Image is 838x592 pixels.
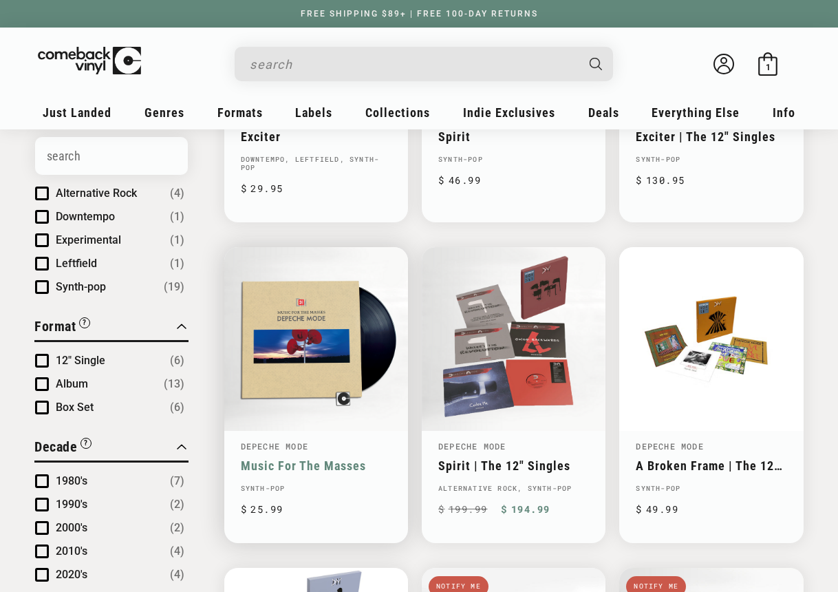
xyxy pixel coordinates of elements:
[250,50,576,78] input: search
[463,105,555,120] span: Indie Exclusives
[164,279,184,295] span: Number of products: (19)
[35,137,188,175] input: Search Options
[170,185,184,202] span: Number of products: (4)
[241,458,391,473] a: Music For The Masses
[56,354,105,367] span: 12" Single
[170,567,184,583] span: Number of products: (4)
[170,232,184,249] span: Number of products: (1)
[773,105,795,120] span: Info
[170,543,184,560] span: Number of products: (4)
[144,105,184,120] span: Genres
[56,401,94,414] span: Box Set
[34,438,77,455] span: Decade
[56,210,115,223] span: Downtempo
[365,105,430,120] span: Collections
[170,209,184,225] span: Number of products: (1)
[241,441,308,452] a: Depeche Mode
[56,545,87,558] span: 2010's
[295,105,332,120] span: Labels
[56,233,121,246] span: Experimental
[56,187,137,200] span: Alternative Rock
[34,318,76,335] span: Format
[170,255,184,272] span: Number of products: (1)
[56,377,88,390] span: Album
[578,47,615,81] button: Search
[636,458,786,473] a: A Broken Frame | The 12" Singles
[56,498,87,511] span: 1990's
[56,257,97,270] span: Leftfield
[438,441,506,452] a: Depeche Mode
[164,376,184,392] span: Number of products: (13)
[241,129,391,144] a: Exciter
[170,473,184,489] span: Number of products: (7)
[43,105,111,120] span: Just Landed
[652,105,740,120] span: Everything Else
[34,436,92,461] button: Filter by Decade
[438,129,589,144] a: Spirit
[287,9,552,19] a: FREE SHIPPING $89+ | FREE 100-DAY RETURNS
[588,105,619,120] span: Deals
[34,316,90,340] button: Filter by Format
[170,496,184,513] span: Number of products: (2)
[56,474,87,487] span: 1980's
[170,352,184,369] span: Number of products: (6)
[235,47,613,81] div: Search
[636,129,786,144] a: Exciter | The 12" Singles
[56,521,87,534] span: 2000's
[56,568,87,581] span: 2020's
[56,280,106,293] span: Synth-pop
[766,62,771,72] span: 1
[438,458,589,473] a: Spirit | The 12" Singles
[217,105,263,120] span: Formats
[170,520,184,536] span: Number of products: (2)
[636,441,703,452] a: Depeche Mode
[170,399,184,416] span: Number of products: (6)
